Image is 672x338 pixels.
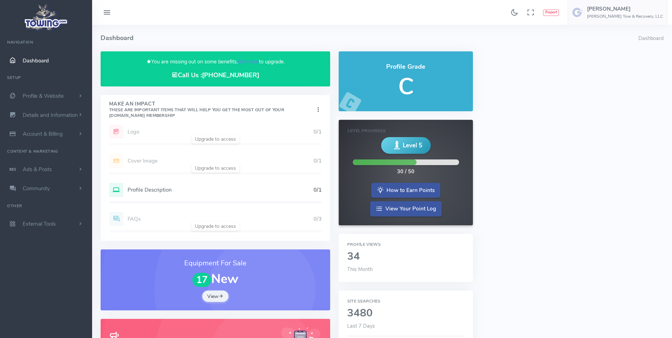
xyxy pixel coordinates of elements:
span: 17 [192,273,211,287]
span: Dashboard [23,57,49,64]
h2: 3480 [347,308,464,319]
h5: 0/1 [314,187,322,193]
h6: [PERSON_NAME] Tow & Recovery, LLC [587,14,663,19]
span: Level 5 [403,141,422,150]
h6: Site Searches [347,299,464,304]
h5: Profile Description [128,187,314,193]
span: Ads & Posts [23,166,52,173]
h3: Equipment For Sale [109,258,322,269]
span: Account & Billing [23,130,63,137]
small: These are important items that will help you get the most out of your [DOMAIN_NAME] Membership [109,107,284,118]
h4: Profile Grade [347,63,464,71]
h4: Make An Impact [109,101,315,118]
h2: 34 [347,251,464,263]
a: [PHONE_NUMBER] [202,71,259,79]
a: click here [238,58,259,65]
span: Profile & Website [23,92,64,100]
span: Community [23,185,50,192]
h5: [PERSON_NAME] [587,6,663,12]
li: Dashboard [638,35,663,43]
a: How to Earn Points [371,183,440,198]
div: 30 / 50 [397,168,414,176]
span: Last 7 Days [347,322,375,329]
h6: Level Progress [348,129,464,133]
img: logo [22,2,70,32]
h4: Call Us : [109,72,322,79]
span: External Tools [23,220,56,227]
a: View [202,291,228,302]
h6: Profile Views [347,242,464,247]
h1: New [109,272,322,287]
a: View Your Point Log [370,201,442,216]
p: You are missing out on some benefits, to upgrade. [109,58,322,66]
img: user-image [572,7,583,18]
h5: C [347,74,464,99]
span: Details and Information [23,112,78,119]
span: This Month [347,266,373,273]
h4: Dashboard [101,25,638,51]
button: Report [543,10,559,16]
